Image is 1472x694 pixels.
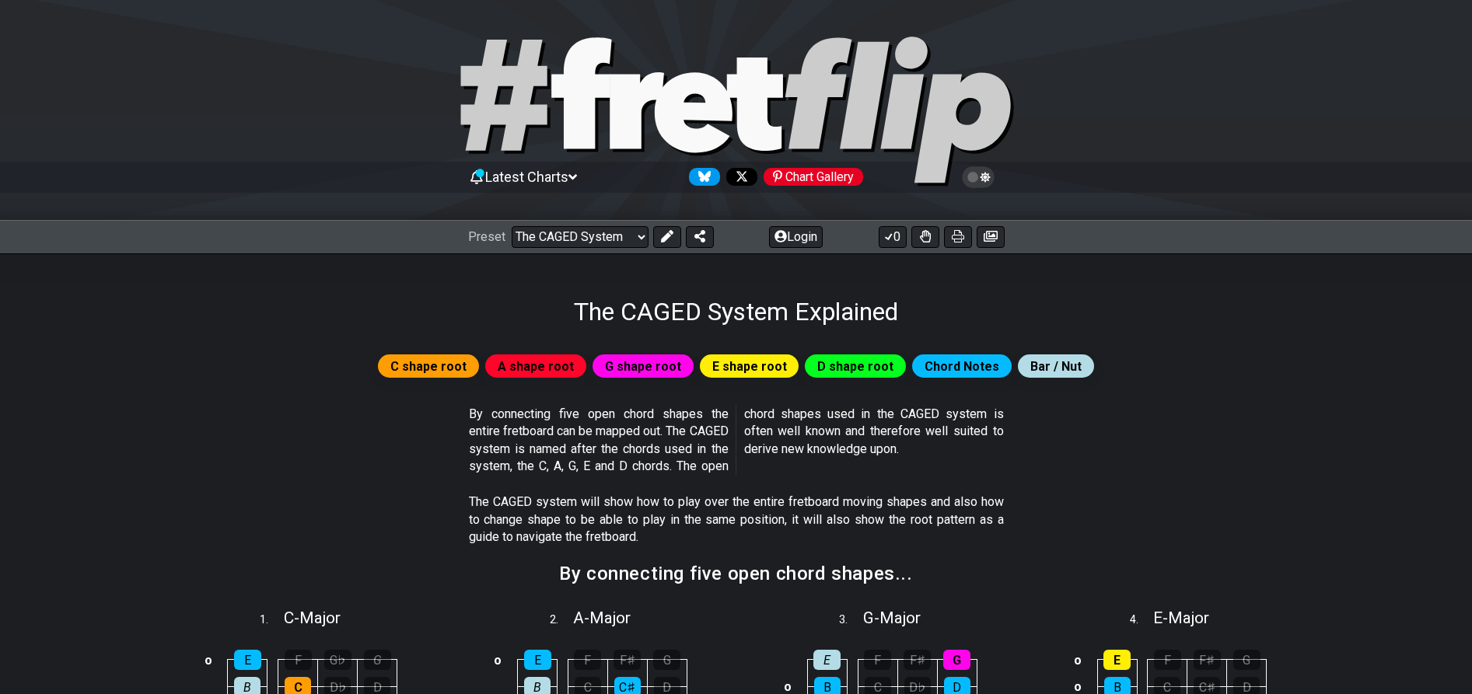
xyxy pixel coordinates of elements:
div: G [653,650,680,670]
div: F [1154,650,1181,670]
button: Toggle Dexterity for all fretkits [911,226,939,248]
span: 2 . [550,612,573,629]
a: Follow #fretflip at X [720,168,757,186]
p: By connecting five open chord shapes the entire fretboard can be mapped out. The CAGED system is ... [469,406,1004,476]
span: 3 . [839,612,862,629]
button: Create image [977,226,1005,248]
span: G - Major [863,609,921,627]
span: Latest Charts [485,169,568,185]
span: Bar / Nut [1030,355,1082,378]
div: G [1233,650,1260,670]
span: 1 . [260,612,283,629]
div: F♯ [614,650,641,670]
div: F [285,650,312,670]
span: 4 . [1130,612,1153,629]
button: Edit Preset [653,226,681,248]
button: Share Preset [686,226,714,248]
div: E [1103,650,1131,670]
span: C shape root [390,355,467,378]
span: Chord Notes [925,355,999,378]
div: E [813,650,841,670]
div: G [364,650,391,670]
span: D shape root [817,355,893,378]
div: F [864,650,891,670]
div: G [943,650,970,670]
div: Chart Gallery [764,168,863,186]
div: G♭ [324,650,351,670]
div: E [524,650,551,670]
button: Login [769,226,823,248]
span: G shape root [605,355,681,378]
td: o [199,647,218,674]
div: F♯ [1194,650,1221,670]
div: F♯ [904,650,931,670]
button: 0 [879,226,907,248]
span: A - Major [573,609,631,627]
td: o [1068,647,1087,674]
span: C - Major [284,609,341,627]
p: The CAGED system will show how to play over the entire fretboard moving shapes and also how to ch... [469,493,1004,546]
button: Print [944,226,972,248]
h1: The CAGED System Explained [574,297,898,326]
span: E shape root [712,355,787,378]
span: Toggle light / dark theme [970,170,988,184]
span: Preset [468,229,505,244]
div: E [234,650,261,670]
div: F [574,650,601,670]
a: #fretflip at Pinterest [757,168,863,186]
span: A shape root [498,355,574,378]
a: Follow #fretflip at Bluesky [683,168,720,186]
h2: By connecting five open chord shapes... [559,565,912,582]
span: E - Major [1153,609,1209,627]
select: Preset [512,226,649,248]
td: o [488,647,507,674]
